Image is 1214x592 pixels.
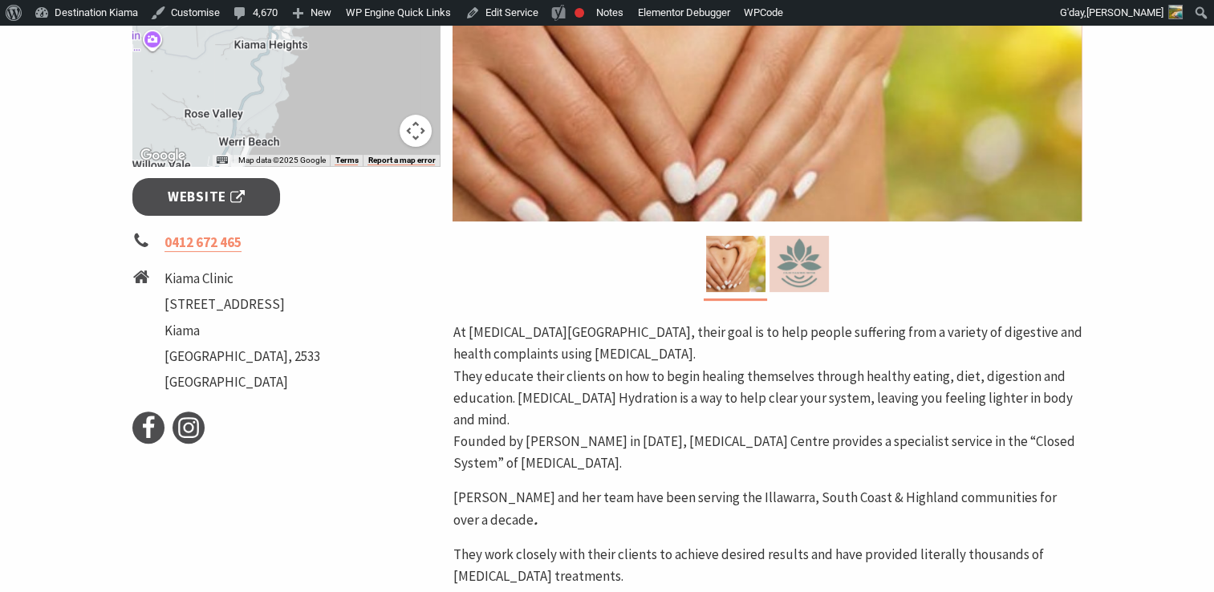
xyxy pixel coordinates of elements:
p: At [MEDICAL_DATA][GEOGRAPHIC_DATA], their goal is to help people suffering from a variety of dige... [453,322,1082,365]
li: Kiama [164,320,320,342]
a: Report a map error [367,156,435,165]
li: Kiama Clinic [164,268,320,290]
a: Website [132,178,281,216]
div: Focus keyphrase not set [575,8,584,18]
button: Map camera controls [400,115,432,147]
em: . [533,511,537,529]
p: They work closely with their clients to achieve desired results and have provided literally thous... [453,544,1082,587]
span: [PERSON_NAME] [1086,6,1163,18]
a: 0412 672 465 [164,233,242,252]
p: [PERSON_NAME] and her team have been serving the Illawarra, South Coast & Highland communities fo... [453,487,1082,530]
li: [GEOGRAPHIC_DATA], 2533 [164,346,320,367]
span: Website [168,186,245,208]
li: [STREET_ADDRESS] [164,294,320,315]
img: Google [136,145,189,166]
a: Open this area in Google Maps (opens a new window) [136,145,189,166]
button: Keyboard shortcuts [217,155,228,166]
span: Map data ©2025 Google [238,156,325,164]
p: Founded by [PERSON_NAME] in [DATE], [MEDICAL_DATA] Centre provides a specialist service in the “C... [453,431,1082,474]
li: [GEOGRAPHIC_DATA] [164,371,320,393]
a: Terms (opens in new tab) [335,156,358,165]
div: They educate their clients on how to begin healing themselves through healthy eating, diet, diges... [453,366,1082,432]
